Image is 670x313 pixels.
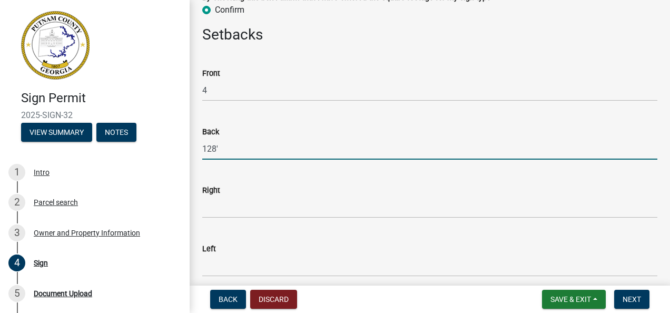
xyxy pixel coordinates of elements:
div: 5 [8,285,25,302]
img: Putnam County, Georgia [21,11,90,80]
button: Save & Exit [542,290,606,309]
button: Discard [250,290,297,309]
h3: Setbacks [202,26,657,44]
div: Parcel search [34,199,78,206]
label: Confirm [215,4,244,16]
button: Next [614,290,649,309]
button: Back [210,290,246,309]
span: Save & Exit [550,295,591,304]
button: Notes [96,123,136,142]
wm-modal-confirm: Notes [96,129,136,137]
h4: Sign Permit [21,91,181,106]
button: View Summary [21,123,92,142]
div: Sign [34,259,48,267]
wm-modal-confirm: Summary [21,129,92,137]
label: Right [202,187,220,194]
div: 1 [8,164,25,181]
div: Intro [34,169,50,176]
label: Back [202,129,219,136]
label: Front [202,70,220,77]
div: Owner and Property Information [34,229,140,237]
div: 2 [8,194,25,211]
span: Next [623,295,641,304]
span: 2025-SIGN-32 [21,110,169,120]
div: 3 [8,224,25,241]
span: Back [219,295,238,304]
label: Left [202,246,216,253]
div: Document Upload [34,290,92,297]
div: 4 [8,255,25,271]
